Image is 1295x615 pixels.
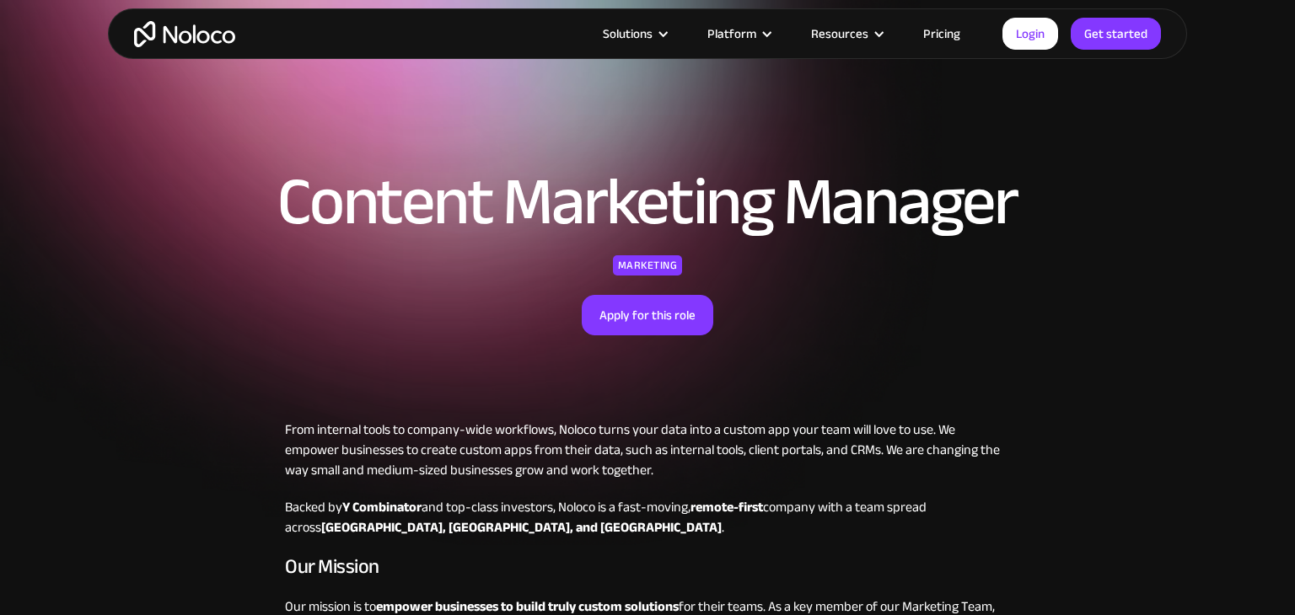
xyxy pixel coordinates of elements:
p: From internal tools to company-wide workflows, Noloco turns your data into a custom app your team... [285,420,1010,480]
div: Resources [811,23,868,45]
strong: remote-first [690,495,763,520]
a: Pricing [902,23,981,45]
div: Resources [790,23,902,45]
div: Platform [707,23,756,45]
div: Solutions [603,23,653,45]
a: Get started [1071,18,1161,50]
a: home [134,21,235,47]
p: Backed by and top-class investors, Noloco is a fast-moving, company with a team spread across . [285,497,1010,537]
h3: Our Mission [285,554,1010,580]
a: Login [1002,18,1058,50]
strong: [GEOGRAPHIC_DATA], [GEOGRAPHIC_DATA], and [GEOGRAPHIC_DATA] [321,515,722,540]
div: Solutions [582,23,686,45]
h1: Content Marketing Manager [277,168,1018,236]
a: Apply for this role [582,295,713,335]
div: Platform [686,23,790,45]
strong: Y Combinator [342,495,422,520]
div: Marketing [613,255,683,275]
